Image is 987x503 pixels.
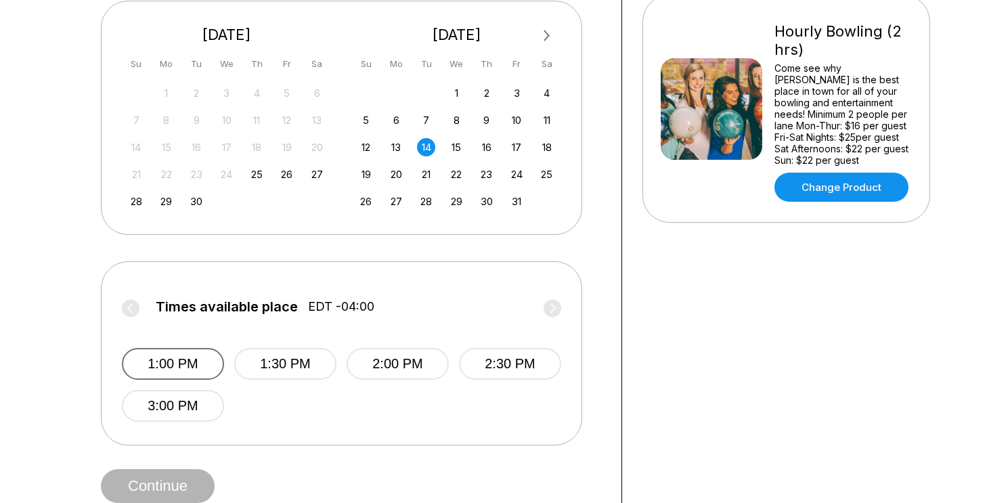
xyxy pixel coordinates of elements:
div: [DATE] [352,26,562,44]
div: Choose Thursday, October 16th, 2025 [477,138,496,156]
div: Choose Tuesday, October 7th, 2025 [417,111,435,129]
div: Not available Thursday, September 4th, 2025 [248,84,266,102]
div: Choose Wednesday, October 1st, 2025 [447,84,466,102]
div: Not available Tuesday, September 2nd, 2025 [188,84,206,102]
div: Choose Monday, October 6th, 2025 [387,111,405,129]
div: Not available Thursday, September 11th, 2025 [248,111,266,129]
div: Choose Monday, October 20th, 2025 [387,165,405,183]
div: Mo [387,55,405,73]
div: Tu [188,55,206,73]
div: Not available Sunday, September 7th, 2025 [127,111,146,129]
div: month 2025-10 [355,83,558,211]
a: Change Product [774,173,908,202]
div: Not available Wednesday, September 10th, 2025 [217,111,236,129]
div: Choose Saturday, September 27th, 2025 [308,165,326,183]
div: Tu [417,55,435,73]
div: Not available Monday, September 1st, 2025 [157,84,175,102]
div: Choose Thursday, October 30th, 2025 [477,192,496,211]
div: Not available Monday, September 15th, 2025 [157,138,175,156]
div: Fr [278,55,296,73]
button: 1:00 PM [122,348,224,380]
div: Choose Tuesday, October 21st, 2025 [417,165,435,183]
button: Next Month [536,25,558,47]
div: Choose Friday, October 31st, 2025 [508,192,526,211]
button: 1:30 PM [234,348,336,380]
div: Choose Tuesday, October 14th, 2025 [417,138,435,156]
div: Not available Monday, September 8th, 2025 [157,111,175,129]
div: Choose Sunday, October 5th, 2025 [357,111,375,129]
div: Not available Sunday, September 21st, 2025 [127,165,146,183]
div: Sa [538,55,556,73]
div: Choose Tuesday, September 30th, 2025 [188,192,206,211]
div: Choose Wednesday, October 8th, 2025 [447,111,466,129]
div: Choose Monday, October 13th, 2025 [387,138,405,156]
div: Choose Monday, October 27th, 2025 [387,192,405,211]
div: [DATE] [122,26,332,44]
span: Times available place [156,299,298,314]
div: Choose Monday, September 29th, 2025 [157,192,175,211]
div: Not available Tuesday, September 16th, 2025 [188,138,206,156]
div: Choose Saturday, October 18th, 2025 [538,138,556,156]
div: Choose Wednesday, October 15th, 2025 [447,138,466,156]
div: Sa [308,55,326,73]
div: Su [357,55,375,73]
div: Not available Tuesday, September 9th, 2025 [188,111,206,129]
div: We [217,55,236,73]
img: Hourly Bowling (2 hrs) [661,58,762,160]
div: Choose Tuesday, October 28th, 2025 [417,192,435,211]
div: Choose Wednesday, October 29th, 2025 [447,192,466,211]
div: Choose Friday, October 3rd, 2025 [508,84,526,102]
div: Not available Friday, September 19th, 2025 [278,138,296,156]
div: Choose Saturday, October 25th, 2025 [538,165,556,183]
div: Choose Thursday, October 2nd, 2025 [477,84,496,102]
div: Hourly Bowling (2 hrs) [774,22,912,59]
div: Mo [157,55,175,73]
div: Not available Saturday, September 6th, 2025 [308,84,326,102]
div: Not available Sunday, September 14th, 2025 [127,138,146,156]
div: Choose Friday, October 24th, 2025 [508,165,526,183]
div: Not available Saturday, September 13th, 2025 [308,111,326,129]
div: Not available Friday, September 5th, 2025 [278,84,296,102]
div: Not available Thursday, September 18th, 2025 [248,138,266,156]
div: Su [127,55,146,73]
div: Not available Tuesday, September 23rd, 2025 [188,165,206,183]
div: We [447,55,466,73]
div: Choose Sunday, October 26th, 2025 [357,192,375,211]
div: Not available Wednesday, September 3rd, 2025 [217,84,236,102]
div: Choose Thursday, October 23rd, 2025 [477,165,496,183]
div: Choose Sunday, September 28th, 2025 [127,192,146,211]
div: Choose Saturday, October 11th, 2025 [538,111,556,129]
div: Not available Wednesday, September 24th, 2025 [217,165,236,183]
span: EDT -04:00 [308,299,374,314]
div: Choose Sunday, October 12th, 2025 [357,138,375,156]
div: Not available Monday, September 22nd, 2025 [157,165,175,183]
div: Choose Thursday, October 9th, 2025 [477,111,496,129]
div: Not available Friday, September 12th, 2025 [278,111,296,129]
div: Not available Wednesday, September 17th, 2025 [217,138,236,156]
div: Th [248,55,266,73]
div: month 2025-09 [125,83,328,211]
button: 2:00 PM [347,348,449,380]
div: Fr [508,55,526,73]
div: Th [477,55,496,73]
div: Choose Saturday, October 4th, 2025 [538,84,556,102]
div: Choose Thursday, September 25th, 2025 [248,165,266,183]
button: 2:30 PM [459,348,561,380]
button: 3:00 PM [122,390,224,422]
div: Choose Friday, October 17th, 2025 [508,138,526,156]
div: Choose Friday, October 10th, 2025 [508,111,526,129]
div: Come see why [PERSON_NAME] is the best place in town for all of your bowling and entertainment ne... [774,62,912,166]
div: Choose Wednesday, October 22nd, 2025 [447,165,466,183]
div: Choose Sunday, October 19th, 2025 [357,165,375,183]
div: Not available Saturday, September 20th, 2025 [308,138,326,156]
div: Choose Friday, September 26th, 2025 [278,165,296,183]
